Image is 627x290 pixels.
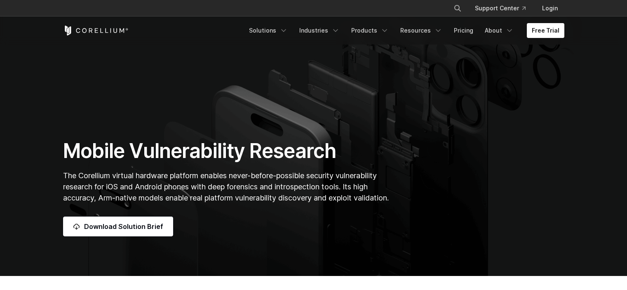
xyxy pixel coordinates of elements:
[244,23,293,38] a: Solutions
[244,23,564,38] div: Navigation Menu
[294,23,345,38] a: Industries
[63,217,173,236] a: Download Solution Brief
[63,139,392,163] h1: Mobile Vulnerability Research
[468,1,532,16] a: Support Center
[535,1,564,16] a: Login
[449,23,478,38] a: Pricing
[480,23,519,38] a: About
[527,23,564,38] a: Free Trial
[444,1,564,16] div: Navigation Menu
[450,1,465,16] button: Search
[63,171,389,202] span: The Corellium virtual hardware platform enables never-before-possible security vulnerability rese...
[63,26,129,35] a: Corellium Home
[395,23,447,38] a: Resources
[84,222,163,231] span: Download Solution Brief
[346,23,394,38] a: Products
